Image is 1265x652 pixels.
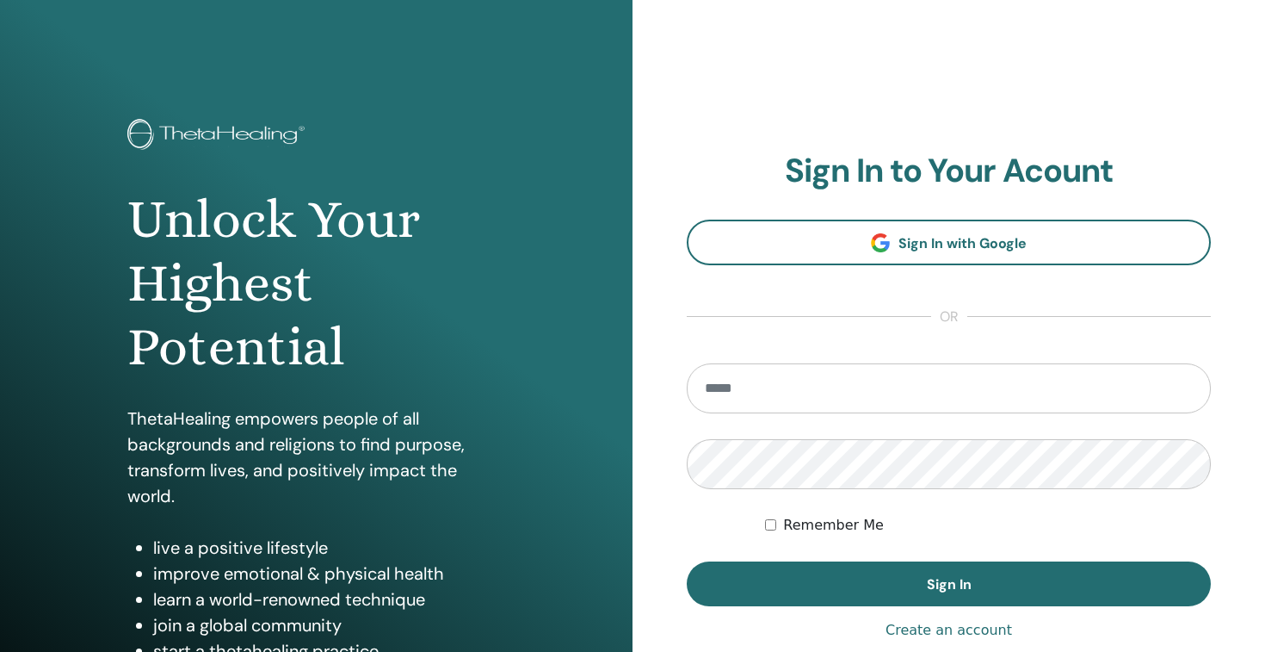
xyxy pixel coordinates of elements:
li: join a global community [153,612,506,638]
label: Remember Me [783,515,884,536]
li: live a positive lifestyle [153,535,506,561]
h1: Unlock Your Highest Potential [127,188,506,380]
button: Sign In [687,562,1211,606]
h2: Sign In to Your Acount [687,152,1211,191]
li: learn a world-renowned technique [153,587,506,612]
span: or [931,307,967,327]
a: Create an account [885,620,1012,641]
a: Sign In with Google [687,220,1211,265]
li: improve emotional & physical health [153,561,506,587]
p: ThetaHealing empowers people of all backgrounds and religions to find purpose, transform lives, a... [127,406,506,509]
span: Sign In [927,575,972,593]
div: Keep me authenticated indefinitely or until I manually logout [765,515,1211,536]
span: Sign In with Google [898,234,1027,252]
